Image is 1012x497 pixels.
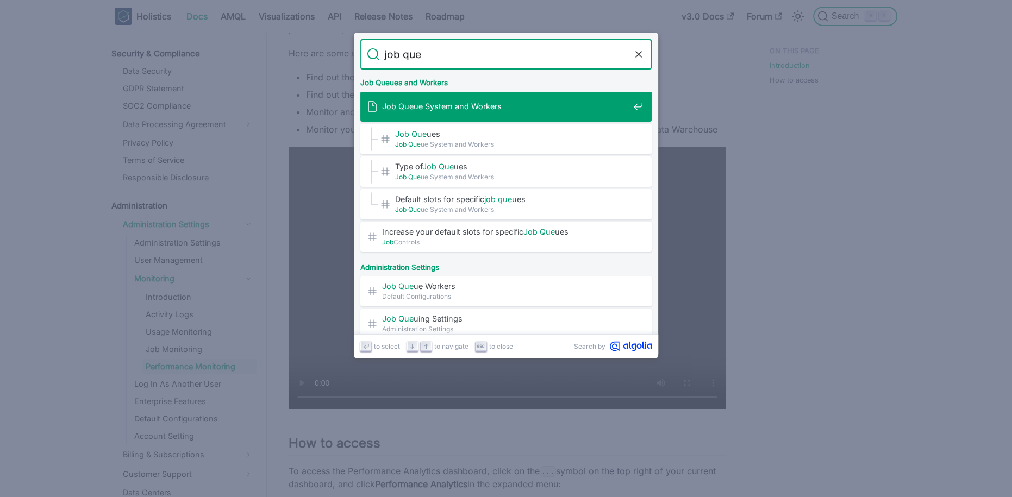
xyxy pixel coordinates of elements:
span: to select [374,341,400,351]
mark: Job [395,173,407,181]
mark: Job [523,227,538,236]
span: Increase your default slots for specific ues​ [382,227,629,237]
a: Type ofJob Queues​Job Queue System and Workers [360,156,652,187]
mark: Que [408,140,421,148]
mark: Que [408,205,421,213]
span: Controls [382,237,629,247]
mark: que [498,194,512,204]
div: Job Queues and Workers [358,70,654,91]
span: ue System and Workers [395,172,629,182]
span: Default Configurations [382,291,629,301]
mark: Job [395,205,407,213]
mark: Que [398,102,414,111]
mark: Job [382,102,396,111]
span: ue Workers​ [382,281,629,291]
a: Default slots for specificjob queues​Job Queue System and Workers [360,189,652,219]
span: Default slots for specific ues​ [395,194,629,204]
mark: Job [395,140,407,148]
span: ue System and Workers [395,204,629,215]
mark: Job [382,314,396,323]
a: Increase your default slots for specificJob Queues​JobControls [360,222,652,252]
mark: Que [398,281,414,291]
a: Job Queuing Settings​Administration Settings [360,309,652,339]
svg: Arrow down [408,342,416,350]
mark: Job [382,238,393,246]
svg: Algolia [610,341,652,351]
a: Job Queues​Job Queue System and Workers [360,124,652,154]
mark: Que [540,227,555,236]
div: Administration Settings [358,254,654,276]
mark: Que [398,314,414,323]
a: Search byAlgolia [574,341,652,351]
mark: Job [422,162,436,171]
span: to close [489,341,513,351]
input: Search docs [380,39,632,70]
a: Job Queue System and Workers [360,91,652,122]
span: ues​ [395,129,629,139]
svg: Arrow up [422,342,430,350]
a: Job Queue Workers​Default Configurations [360,276,652,306]
span: uing Settings​ [382,313,629,324]
mark: Que [411,129,427,139]
span: ue System and Workers [382,101,629,111]
mark: Que [439,162,454,171]
mark: Job [382,281,396,291]
span: Search by [574,341,605,351]
span: Type of ues​ [395,161,629,172]
svg: Enter key [362,342,370,350]
span: ue System and Workers [395,139,629,149]
mark: job [484,194,496,204]
span: Administration Settings [382,324,629,334]
button: Clear the query [632,48,645,61]
mark: Que [408,173,421,181]
span: to navigate [434,341,468,351]
svg: Escape key [477,342,485,350]
mark: Job [395,129,409,139]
